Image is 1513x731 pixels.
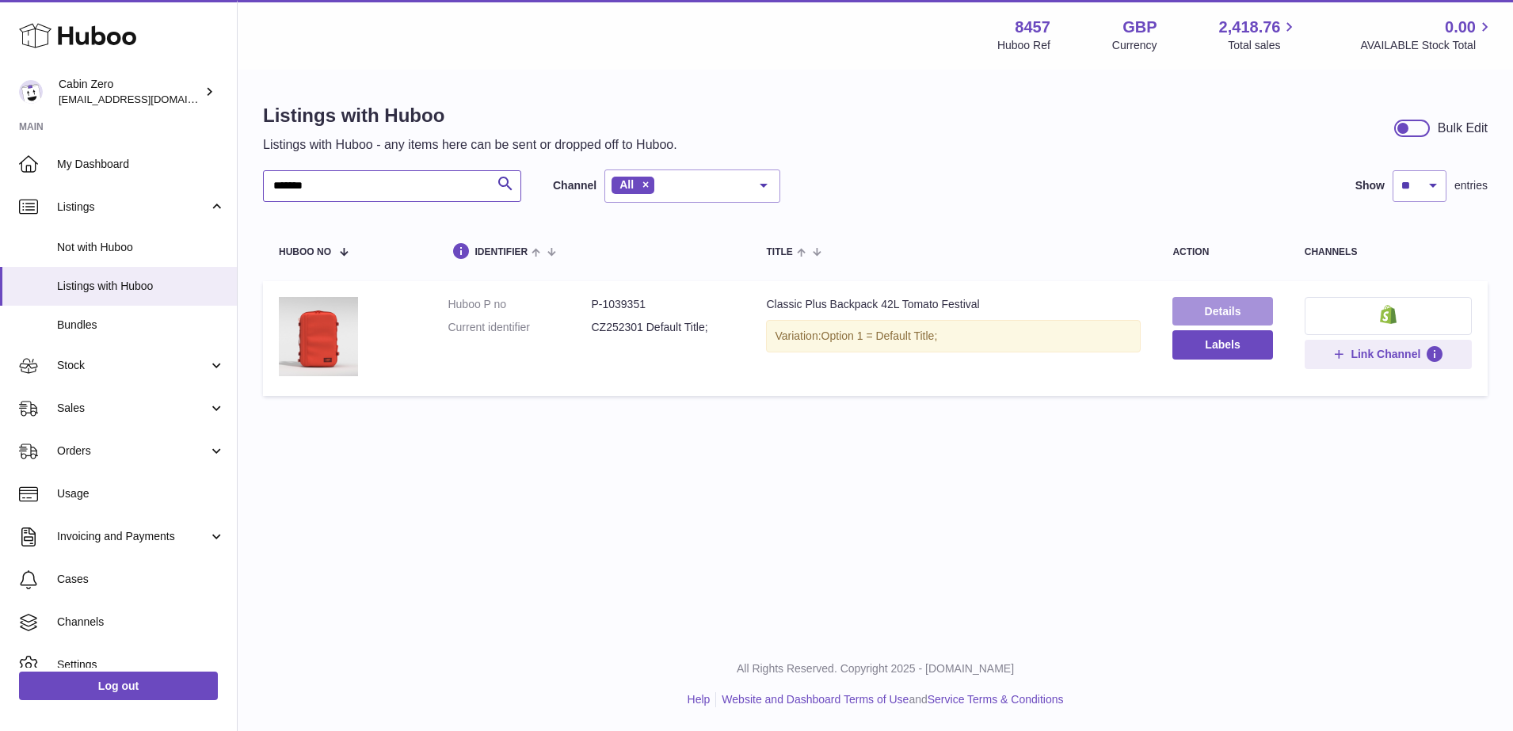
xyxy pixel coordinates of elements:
[1015,17,1050,38] strong: 8457
[1360,38,1494,53] span: AVAILABLE Stock Total
[1219,17,1281,38] span: 2,418.76
[766,247,792,257] span: title
[1355,178,1385,193] label: Show
[1445,17,1476,38] span: 0.00
[57,529,208,544] span: Invoicing and Payments
[1112,38,1157,53] div: Currency
[766,297,1141,312] div: Classic Plus Backpack 42L Tomato Festival
[722,693,909,706] a: Website and Dashboard Terms of Use
[1438,120,1488,137] div: Bulk Edit
[57,401,208,416] span: Sales
[263,136,677,154] p: Listings with Huboo - any items here can be sent or dropped off to Huboo.
[57,358,208,373] span: Stock
[263,103,677,128] h1: Listings with Huboo
[1172,247,1272,257] div: action
[57,615,225,630] span: Channels
[474,247,528,257] span: identifier
[688,693,711,706] a: Help
[1305,340,1472,368] button: Link Channel
[1454,178,1488,193] span: entries
[59,93,233,105] span: [EMAIL_ADDRESS][DOMAIN_NAME]
[250,661,1500,676] p: All Rights Reserved. Copyright 2025 - [DOMAIN_NAME]
[591,320,734,335] dd: CZ252301 Default Title;
[19,80,43,104] img: internalAdmin-8457@internal.huboo.com
[619,178,634,191] span: All
[997,38,1050,53] div: Huboo Ref
[57,279,225,294] span: Listings with Huboo
[279,247,331,257] span: Huboo no
[716,692,1063,707] li: and
[1305,247,1472,257] div: channels
[448,320,591,335] dt: Current identifier
[57,200,208,215] span: Listings
[1380,305,1397,324] img: shopify-small.png
[448,297,591,312] dt: Huboo P no
[1351,347,1420,361] span: Link Channel
[57,444,208,459] span: Orders
[591,297,734,312] dd: P-1039351
[19,672,218,700] a: Log out
[1228,38,1298,53] span: Total sales
[1219,17,1299,53] a: 2,418.76 Total sales
[57,572,225,587] span: Cases
[821,329,938,342] span: Option 1 = Default Title;
[1360,17,1494,53] a: 0.00 AVAILABLE Stock Total
[1172,297,1272,326] a: Details
[279,297,358,376] img: Classic Plus Backpack 42L Tomato Festival
[57,157,225,172] span: My Dashboard
[1122,17,1157,38] strong: GBP
[59,77,201,107] div: Cabin Zero
[1172,330,1272,359] button: Labels
[553,178,596,193] label: Channel
[928,693,1064,706] a: Service Terms & Conditions
[766,320,1141,352] div: Variation:
[57,318,225,333] span: Bundles
[57,486,225,501] span: Usage
[57,657,225,672] span: Settings
[57,240,225,255] span: Not with Huboo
